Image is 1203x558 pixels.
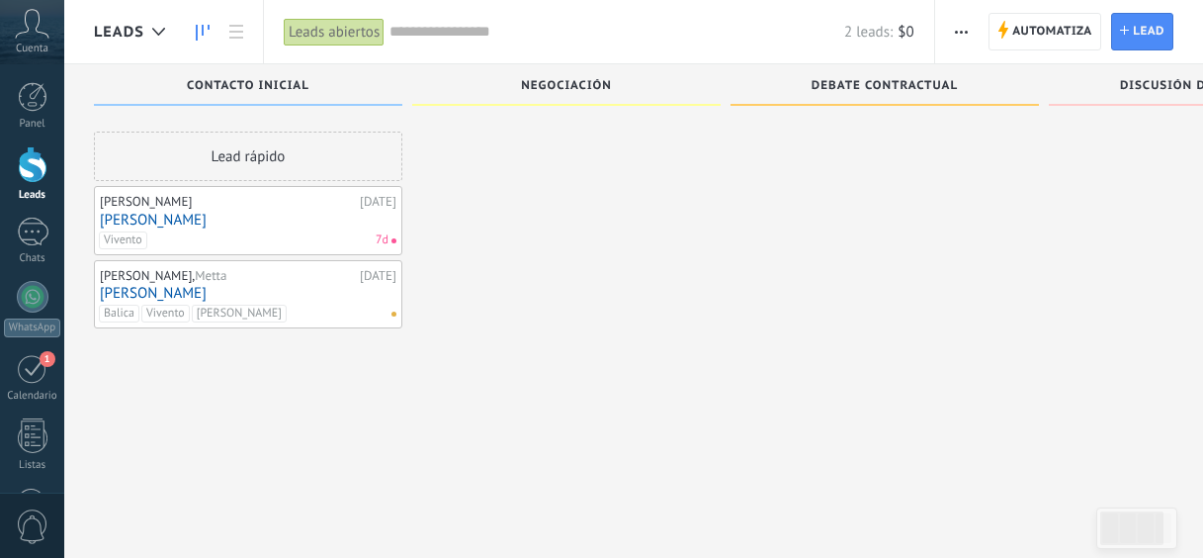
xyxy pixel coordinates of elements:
[4,459,61,472] div: Listas
[40,351,55,367] span: 1
[100,194,355,210] div: [PERSON_NAME]
[4,189,61,202] div: Leads
[4,252,61,265] div: Chats
[100,268,355,284] div: [PERSON_NAME],
[376,232,388,249] span: 7d
[104,79,392,96] div: Contacto inicial
[100,212,396,229] a: [PERSON_NAME]
[100,285,396,302] a: [PERSON_NAME]
[391,312,396,317] span: No hay nada asignado
[192,305,287,323] span: [PERSON_NAME]
[521,79,612,93] span: Negociación
[391,238,396,243] span: Tareas caducadas
[141,305,190,323] span: Vivento
[988,13,1101,50] a: Automatiza
[1111,13,1173,50] a: Lead
[4,319,60,337] div: WhatsApp
[1133,14,1164,49] span: Lead
[4,390,61,403] div: Calendario
[898,23,913,42] span: $0
[195,267,226,284] span: Metta
[740,79,1029,96] div: Debate contractual
[844,23,893,42] span: 2 leads:
[99,305,139,323] span: Balica
[4,118,61,131] div: Panel
[1012,14,1092,49] span: Automatiza
[360,268,396,284] div: [DATE]
[812,79,958,93] span: Debate contractual
[94,132,402,181] div: Lead rápido
[187,79,309,93] span: Contacto inicial
[422,79,711,96] div: Negociación
[94,23,144,42] span: Leads
[360,194,396,210] div: [DATE]
[16,43,48,55] span: Cuenta
[284,18,385,46] div: Leads abiertos
[99,232,147,249] span: Vivento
